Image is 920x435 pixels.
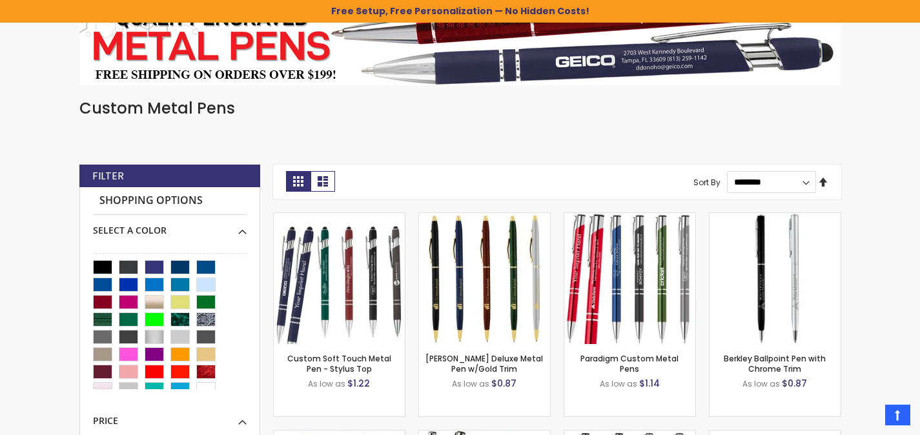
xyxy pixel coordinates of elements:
[419,213,550,344] img: Cooper Deluxe Metal Pen w/Gold Trim
[491,377,516,390] span: $0.87
[274,213,405,344] img: Custom Soft Touch Metal Pen - Stylus Top
[885,405,910,425] a: Top
[79,98,841,119] h1: Custom Metal Pens
[724,353,826,374] a: Berkley Ballpoint Pen with Chrome Trim
[286,171,311,192] strong: Grid
[564,212,695,223] a: Paradigm Plus Custom Metal Pens
[710,213,841,344] img: Berkley Ballpoint Pen with Chrome Trim
[580,353,679,374] a: Paradigm Custom Metal Pens
[425,353,543,374] a: [PERSON_NAME] Deluxe Metal Pen w/Gold Trim
[419,212,550,223] a: Cooper Deluxe Metal Pen w/Gold Trim
[710,212,841,223] a: Berkley Ballpoint Pen with Chrome Trim
[693,176,721,187] label: Sort By
[93,215,247,237] div: Select A Color
[564,213,695,344] img: Paradigm Plus Custom Metal Pens
[308,378,345,389] span: As low as
[452,378,489,389] span: As low as
[742,378,780,389] span: As low as
[639,377,660,390] span: $1.14
[92,169,124,183] strong: Filter
[600,378,637,389] span: As low as
[782,377,807,390] span: $0.87
[93,187,247,215] strong: Shopping Options
[274,212,405,223] a: Custom Soft Touch Metal Pen - Stylus Top
[93,405,247,427] div: Price
[287,353,391,374] a: Custom Soft Touch Metal Pen - Stylus Top
[347,377,370,390] span: $1.22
